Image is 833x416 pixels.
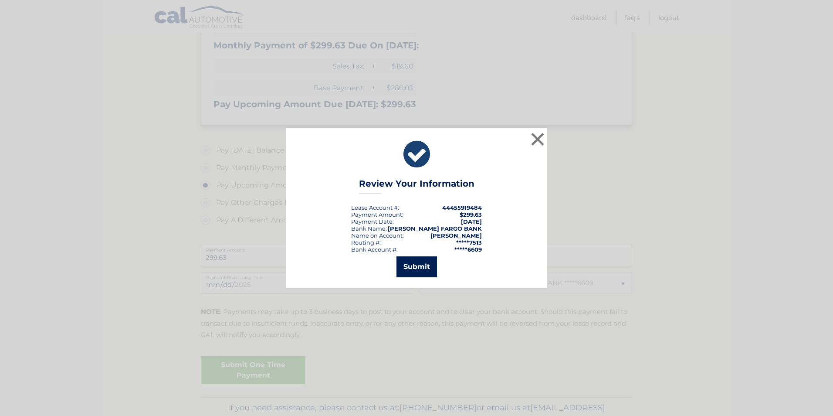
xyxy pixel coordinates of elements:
[529,130,546,148] button: ×
[461,218,482,225] span: [DATE]
[351,218,393,225] span: Payment Date
[351,239,381,246] div: Routing #:
[396,256,437,277] button: Submit
[430,232,482,239] strong: [PERSON_NAME]
[442,204,482,211] strong: 44455919484
[351,225,387,232] div: Bank Name:
[359,178,474,194] h3: Review Your Information
[351,204,399,211] div: Lease Account #:
[351,218,394,225] div: :
[351,232,404,239] div: Name on Account:
[388,225,482,232] strong: [PERSON_NAME] FARGO BANK
[351,246,398,253] div: Bank Account #:
[460,211,482,218] span: $299.63
[351,211,403,218] div: Payment Amount:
